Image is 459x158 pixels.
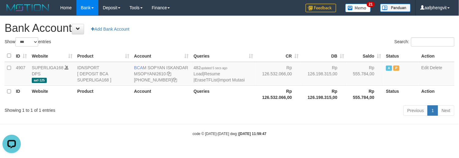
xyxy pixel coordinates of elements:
[347,85,384,103] th: Rp 555.784,00
[301,50,347,62] th: DB: activate to sort column ascending
[194,65,245,82] span: | | |
[204,71,220,76] a: Resume
[13,85,29,103] th: ID
[367,2,375,7] span: 21
[419,85,454,103] th: Action
[201,66,227,70] span: updated 5 secs ago
[191,85,256,103] th: Queries
[173,77,177,82] a: Copy 4062301418 to clipboard
[193,132,266,136] small: code © [DATE]-[DATE] dwg |
[75,50,132,62] th: Product: activate to sort column ascending
[395,37,454,47] label: Search:
[132,85,191,103] th: Account
[194,71,203,76] a: Load
[301,85,347,103] th: Rp 126.198.315,00
[347,50,384,62] th: Saldo: activate to sort column ascending
[32,78,47,83] span: aaf-125
[191,50,256,62] th: Queries: activate to sort column ascending
[239,132,266,136] strong: [DATE] 11:59:47
[345,4,371,12] img: Button%20Memo.svg
[421,65,429,70] a: Edit
[403,105,428,116] a: Previous
[75,62,132,86] td: IDNSPORT [ DEPOSIT BCA SUPERLIGA168 ]
[380,4,411,12] img: panduan.png
[5,3,51,12] img: MOTION_logo.png
[430,65,442,70] a: Delete
[132,50,191,62] th: Account: activate to sort column ascending
[419,50,454,62] th: Action
[5,105,187,113] div: Showing 1 to 1 of 1 entries
[384,50,419,62] th: Status
[2,2,21,21] button: Open LiveChat chat widget
[384,85,419,103] th: Status
[255,85,301,103] th: Rp 126.532.066,00
[411,37,454,47] input: Search:
[393,66,399,71] span: Paused
[438,105,454,116] a: Next
[87,24,133,34] a: Add Bank Account
[15,37,38,47] select: Showentries
[29,62,75,86] td: DPS
[29,85,75,103] th: Website
[428,105,438,116] a: 1
[32,65,64,70] a: SUPERLIGA168
[386,66,392,71] span: Active
[132,62,191,86] td: M SOPYAN ISKANDAR [PHONE_NUMBER]
[5,22,454,34] h1: Bank Account
[134,65,143,70] span: BCA
[195,77,218,82] a: EraseTFList
[219,77,245,82] a: Import Mutasi
[29,50,75,62] th: Website: activate to sort column ascending
[134,71,166,76] a: MSOPYANI2610
[306,4,336,12] img: Feedback.jpg
[194,65,228,70] span: 482
[5,37,51,47] label: Show entries
[301,62,347,86] td: Rp 126.198.315,00
[13,50,29,62] th: ID: activate to sort column ascending
[75,85,132,103] th: Product
[255,62,301,86] td: Rp 126.532.066,00
[13,62,29,86] td: 4907
[167,71,171,76] a: Copy MSOPYANI2610 to clipboard
[255,50,301,62] th: CR: activate to sort column ascending
[347,62,384,86] td: Rp 555.784,00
